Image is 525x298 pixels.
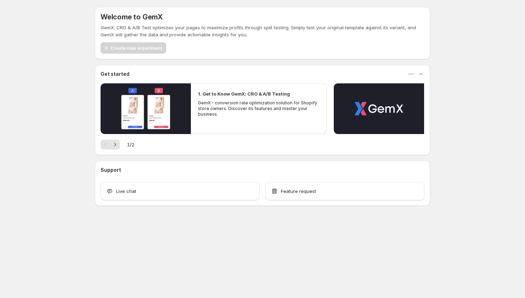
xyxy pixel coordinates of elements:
span: 1 / 2 [127,141,134,148]
h3: Get started [101,71,129,78]
span: Live chat [116,188,136,195]
button: Next [110,140,120,150]
p: GemX: CRO & A/B Test optimizes your pages to maximize profits through split testing. Simply test ... [101,24,424,38]
span: Feature request [281,188,316,195]
button: Play video [101,83,191,134]
h5: Welcome to GemX [101,13,163,21]
h2: 1. Get to Know GemX: CRO & A/B Testing [198,90,290,97]
p: GemX - conversion rate optimization solution for Shopify store owners. Discover its features and ... [198,100,319,117]
h3: Support [101,166,121,174]
nav: Pagination [101,140,120,150]
button: Play video [334,83,424,134]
